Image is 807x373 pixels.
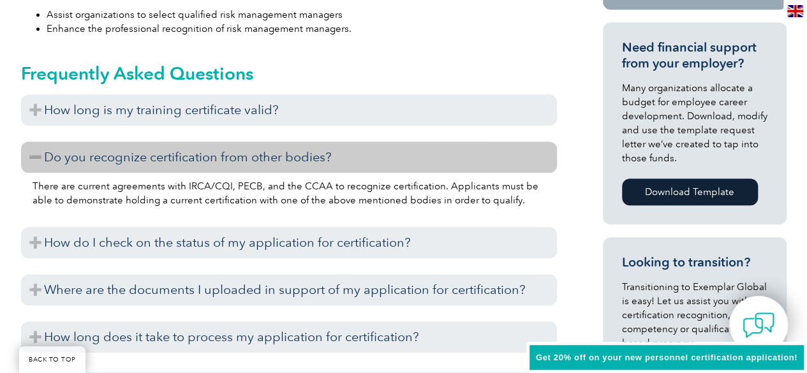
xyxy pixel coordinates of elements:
[536,353,797,362] span: Get 20% off on your new personnel certification application!
[47,8,557,22] li: Assist organizations to select qualified risk management managers
[33,179,545,207] p: There are current agreements with IRCA/CQI, PECB, and the CCAA to recognize certification. Applic...
[47,22,557,36] li: Enhance the professional recognition of risk management managers.
[787,5,803,17] img: en
[622,40,767,71] h3: Need financial support from your employer?
[622,179,758,205] a: Download Template
[21,274,557,305] h3: Where are the documents I uploaded in support of my application for certification?
[622,81,767,165] p: Many organizations allocate a budget for employee career development. Download, modify and use th...
[19,346,85,373] a: BACK TO TOP
[622,280,767,350] p: Transitioning to Exemplar Global is easy! Let us assist you with our certification recognition, c...
[743,309,774,341] img: contact-chat.png
[622,254,767,270] h3: Looking to transition?
[21,94,557,126] h3: How long is my training certificate valid?
[21,63,557,84] h2: Frequently Asked Questions
[21,142,557,173] h3: Do you recognize certification from other bodies?
[21,321,557,353] h3: How long does it take to process my application for certification?
[21,227,557,258] h3: How do I check on the status of my application for certification?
